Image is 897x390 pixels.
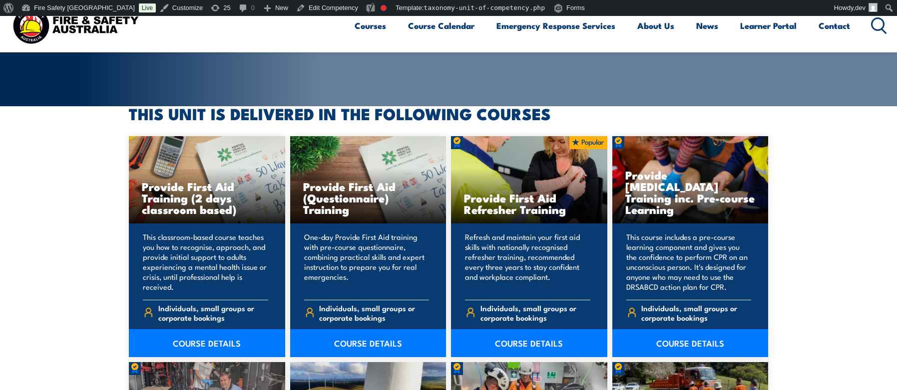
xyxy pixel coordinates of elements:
[740,12,797,39] a: Learner Portal
[855,4,866,11] span: dev
[319,303,429,322] span: Individuals, small groups or corporate bookings
[465,232,590,292] p: Refresh and maintain your first aid skills with nationally recognised refresher training, recomme...
[381,5,387,11] div: Focus keyphrase not set
[451,329,607,357] a: COURSE DETAILS
[424,4,545,11] span: taxonomy-unit-of-competency.php
[304,232,430,292] p: One-day Provide First Aid training with pre-course questionnaire, combining practical skills and ...
[408,12,474,39] a: Course Calendar
[637,12,674,39] a: About Us
[464,192,594,215] h3: Provide First Aid Refresher Training
[819,12,850,39] a: Contact
[139,3,156,12] a: Live
[129,329,285,357] a: COURSE DETAILS
[142,181,272,215] h3: Provide First Aid Training (2 days classroom based)
[290,329,447,357] a: COURSE DETAILS
[696,12,718,39] a: News
[612,329,769,357] a: COURSE DETAILS
[355,12,386,39] a: Courses
[480,303,590,322] span: Individuals, small groups or corporate bookings
[129,106,768,120] h2: THIS UNIT IS DELIVERED IN THE FOLLOWING COURSES
[496,12,615,39] a: Emergency Response Services
[303,181,434,215] h3: Provide First Aid (Questionnaire) Training
[143,232,268,292] p: This classroom-based course teaches you how to recognise, approach, and provide initial support t...
[641,303,751,322] span: Individuals, small groups or corporate bookings
[158,303,268,322] span: Individuals, small groups or corporate bookings
[626,232,752,292] p: This course includes a pre-course learning component and gives you the confidence to perform CPR ...
[625,169,756,215] h3: Provide [MEDICAL_DATA] Training inc. Pre-course Learning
